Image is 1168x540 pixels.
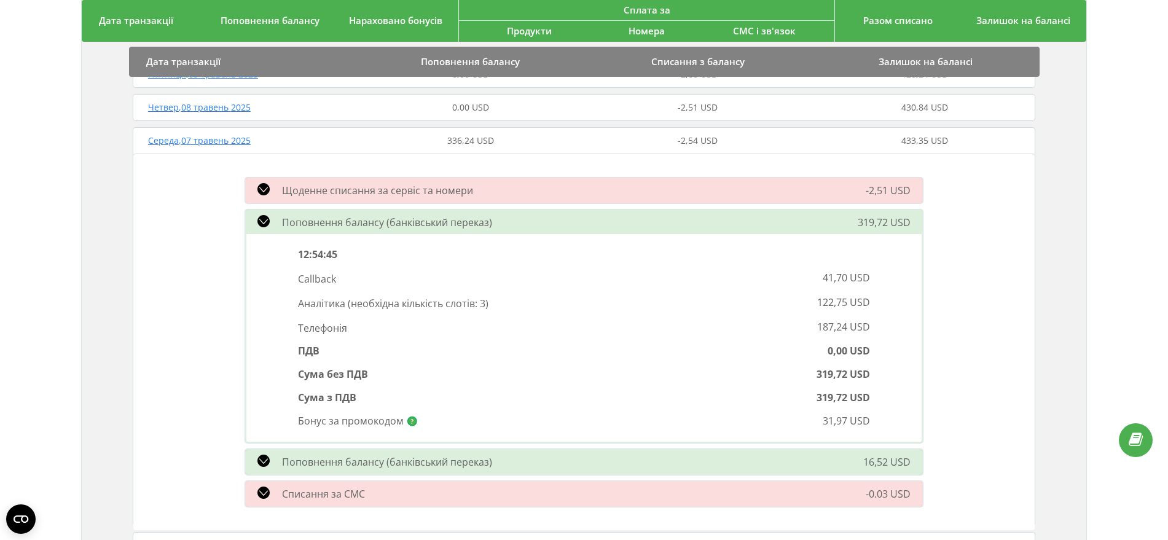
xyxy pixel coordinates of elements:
span: Поповнення балансу (банківський переказ) [282,216,492,229]
span: 122,75 USD [817,295,870,309]
span: 336,24 USD [447,135,494,146]
span: 319,72 USD [858,216,911,229]
span: Списання за СМС [282,487,365,501]
span: -2,51 USD [866,184,911,197]
span: СМС і зв'язок [733,25,796,37]
span: Номера [629,25,665,37]
span: Продукти [507,25,552,37]
span: Залишок на балансі [879,55,973,68]
span: Дата транзакції [146,55,221,68]
span: Четвер , 08 травень 2025 [148,101,251,113]
span: 430,84 USD [901,101,948,113]
span: Callback [298,272,339,286]
span: 16,52 USD [863,455,911,468]
span: 31,97 USD [823,414,870,428]
span: Сплата за [624,4,670,16]
span: Телефонія [298,321,350,334]
span: ( [348,297,351,310]
span: Поповнення балансу [221,14,319,26]
span: 0,00 USD [452,101,489,113]
span: необхідна кількість слотів: [351,297,477,310]
span: Аналітика [298,297,348,310]
span: 12:54:45 [298,248,337,261]
span: Щоденне списання за сервіс та номери [282,184,473,197]
span: Разом списано [863,14,933,26]
span: 3 ) [480,297,488,310]
button: Open CMP widget [6,504,36,534]
span: 319,72 USD [817,391,870,404]
span: Дата транзакції [99,14,173,26]
span: Поповнення балансу [421,55,520,68]
span: Нараховано бонусів [349,14,442,26]
span: ПДВ [298,344,319,358]
span: Сума без ПДВ [298,367,368,381]
span: Бонус за промокодом [298,414,404,428]
span: Залишок на балансі [976,14,1070,26]
span: 187,24 USD [817,320,870,334]
span: Сума з ПДВ [298,391,356,404]
span: Середа , 07 травень 2025 [148,135,251,146]
span: 0,00 USD [828,344,870,358]
span: Поповнення балансу (банківський переказ) [282,455,492,469]
span: 433,35 USD [901,135,948,146]
span: 319,72 USD [817,367,870,381]
span: -2,51 USD [678,101,718,113]
span: Списання з балансу [651,55,745,68]
span: 41,70 USD [823,271,870,284]
span: -0.03 USD [866,487,911,500]
span: -2,54 USD [678,135,718,146]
